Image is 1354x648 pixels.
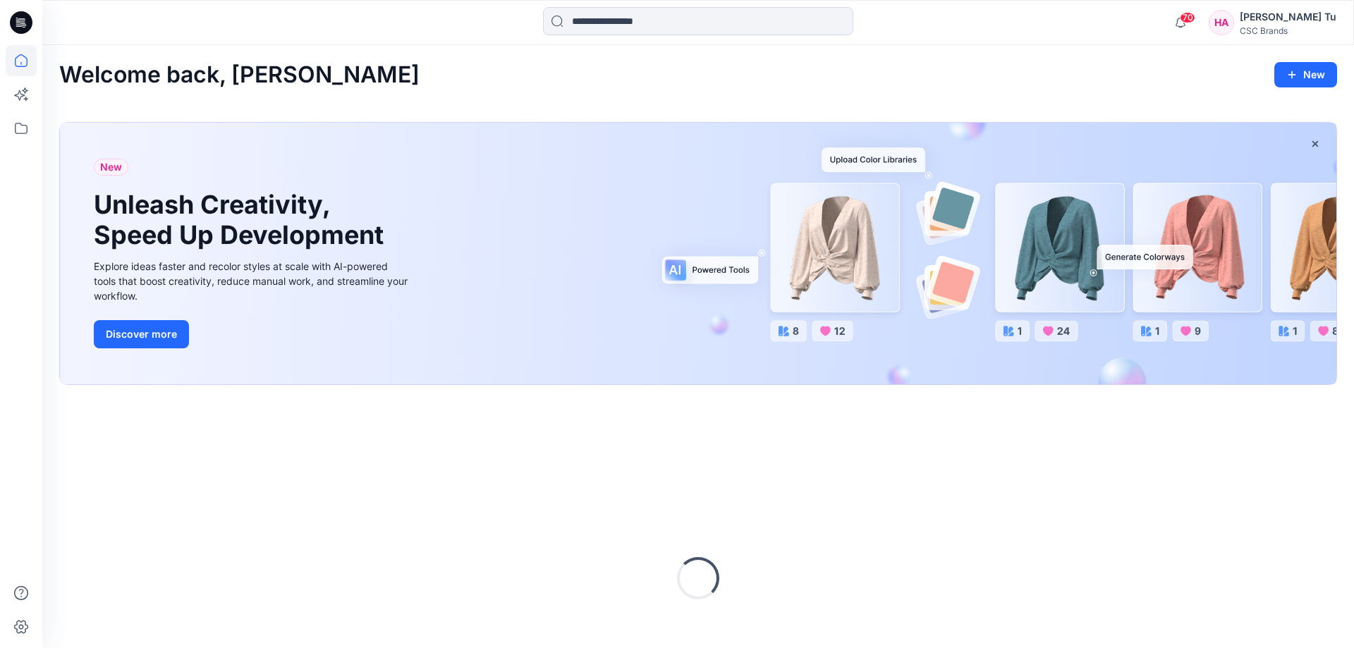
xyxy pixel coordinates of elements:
[1240,25,1336,36] div: CSC Brands
[94,320,411,348] a: Discover more
[1180,12,1195,23] span: 70
[94,190,390,250] h1: Unleash Creativity, Speed Up Development
[1274,62,1337,87] button: New
[1209,10,1234,35] div: HA
[1240,8,1336,25] div: [PERSON_NAME] Tu
[94,259,411,303] div: Explore ideas faster and recolor styles at scale with AI-powered tools that boost creativity, red...
[100,159,122,176] span: New
[94,320,189,348] button: Discover more
[59,62,420,88] h2: Welcome back, [PERSON_NAME]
